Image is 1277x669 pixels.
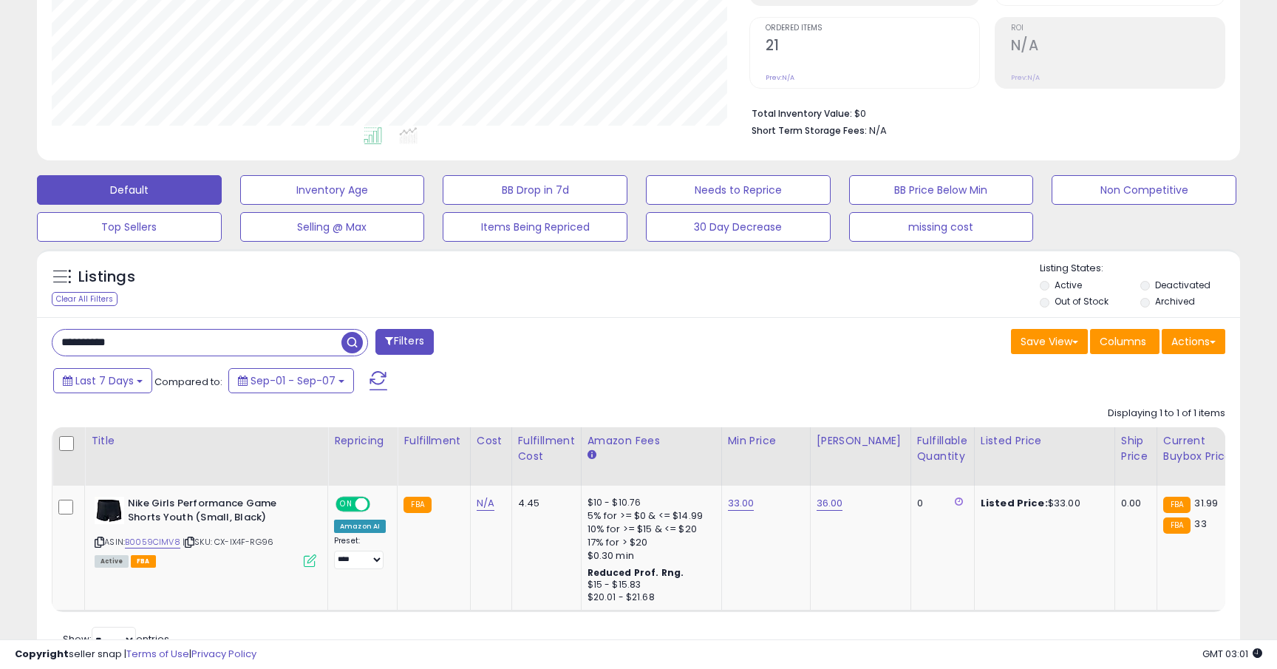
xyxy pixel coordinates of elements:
[849,212,1034,242] button: missing cost
[125,536,180,549] a: B0059CIMV8
[518,433,575,464] div: Fulfillment Cost
[728,496,755,511] a: 33.00
[15,648,256,662] div: seller snap | |
[1194,517,1206,531] span: 33
[403,497,431,513] small: FBA
[95,497,124,524] img: 31lcWO21ZeL._SL40_.jpg
[15,647,69,661] strong: Copyright
[1121,433,1151,464] div: Ship Price
[981,433,1109,449] div: Listed Price
[1100,334,1146,349] span: Columns
[443,212,627,242] button: Items Being Repriced
[337,498,355,511] span: ON
[183,536,273,548] span: | SKU: CX-IX4F-RG96
[588,523,710,536] div: 10% for >= $15 & <= $20
[752,124,867,137] b: Short Term Storage Fees:
[981,496,1048,510] b: Listed Price:
[240,175,425,205] button: Inventory Age
[817,496,843,511] a: 36.00
[128,497,307,528] b: Nike Girls Performance Game Shorts Youth (Small, Black)
[728,433,804,449] div: Min Price
[1108,407,1225,421] div: Displaying 1 to 1 of 1 items
[588,536,710,549] div: 17% for > $20
[368,498,392,511] span: OFF
[154,375,222,389] span: Compared to:
[588,579,710,591] div: $15 - $15.83
[869,123,887,137] span: N/A
[1202,647,1262,661] span: 2025-09-15 03:01 GMT
[95,497,316,566] div: ASIN:
[588,509,710,523] div: 5% for >= $0 & <= $14.99
[334,433,391,449] div: Repricing
[53,368,152,393] button: Last 7 Days
[917,433,968,464] div: Fulfillable Quantity
[1011,73,1040,82] small: Prev: N/A
[1163,497,1191,513] small: FBA
[403,433,463,449] div: Fulfillment
[1163,517,1191,534] small: FBA
[477,433,505,449] div: Cost
[251,373,336,388] span: Sep-01 - Sep-07
[849,175,1034,205] button: BB Price Below Min
[1011,24,1225,33] span: ROI
[228,368,354,393] button: Sep-01 - Sep-07
[126,647,189,661] a: Terms of Use
[646,175,831,205] button: Needs to Reprice
[588,591,710,604] div: $20.01 - $21.68
[75,373,134,388] span: Last 7 Days
[334,536,386,569] div: Preset:
[588,566,684,579] b: Reduced Prof. Rng.
[588,549,710,563] div: $0.30 min
[1163,433,1239,464] div: Current Buybox Price
[646,212,831,242] button: 30 Day Decrease
[95,555,129,568] span: All listings currently available for purchase on Amazon
[52,292,118,306] div: Clear All Filters
[1155,279,1210,291] label: Deactivated
[37,212,222,242] button: Top Sellers
[766,24,979,33] span: Ordered Items
[1194,496,1218,510] span: 31.99
[1055,279,1082,291] label: Active
[752,107,852,120] b: Total Inventory Value:
[1040,262,1239,276] p: Listing States:
[37,175,222,205] button: Default
[1121,497,1145,510] div: 0.00
[1162,329,1225,354] button: Actions
[1052,175,1236,205] button: Non Competitive
[766,37,979,57] h2: 21
[477,496,494,511] a: N/A
[588,449,596,462] small: Amazon Fees.
[752,103,1214,121] li: $0
[131,555,156,568] span: FBA
[240,212,425,242] button: Selling @ Max
[191,647,256,661] a: Privacy Policy
[917,497,963,510] div: 0
[766,73,794,82] small: Prev: N/A
[588,433,715,449] div: Amazon Fees
[981,497,1103,510] div: $33.00
[91,433,321,449] div: Title
[1011,329,1088,354] button: Save View
[443,175,627,205] button: BB Drop in 7d
[588,497,710,509] div: $10 - $10.76
[334,520,386,533] div: Amazon AI
[1155,295,1195,308] label: Archived
[817,433,905,449] div: [PERSON_NAME]
[1011,37,1225,57] h2: N/A
[1055,295,1109,308] label: Out of Stock
[375,329,433,355] button: Filters
[78,267,135,288] h5: Listings
[1090,329,1159,354] button: Columns
[63,632,169,646] span: Show: entries
[518,497,570,510] div: 4.45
